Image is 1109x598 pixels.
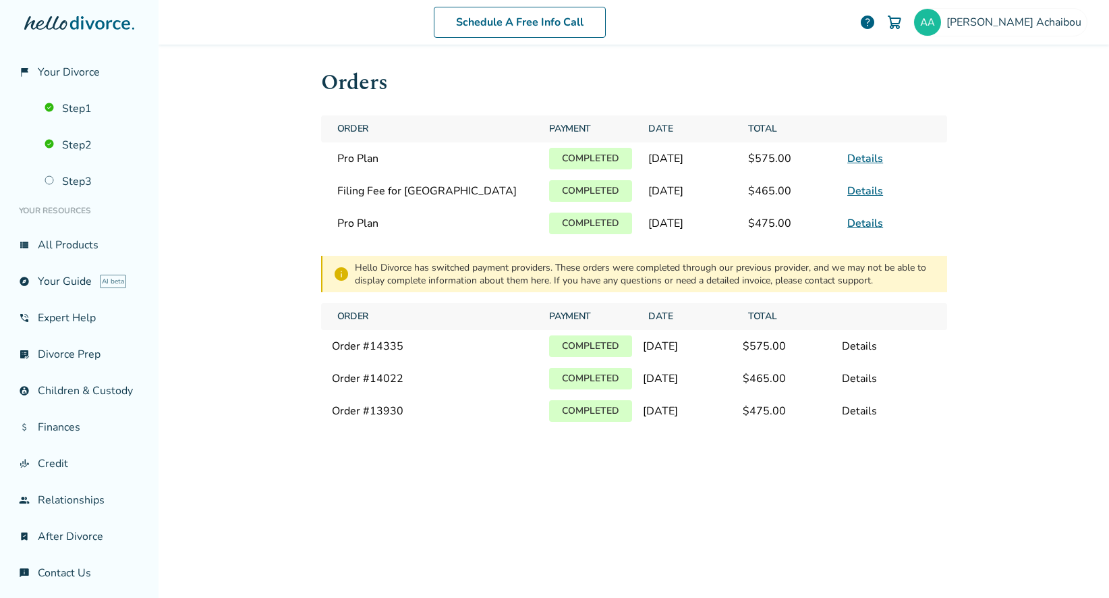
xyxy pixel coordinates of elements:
[36,93,148,124] a: Step1
[19,276,30,287] span: explore
[11,266,148,297] a: exploreYour GuideAI beta
[743,146,836,171] span: $575.00
[19,568,30,578] span: chat_info
[19,312,30,323] span: phone_in_talk
[549,180,632,202] p: Completed
[643,371,737,386] div: [DATE]
[643,211,737,236] span: [DATE]
[842,371,936,386] div: Details
[549,148,632,169] p: Completed
[19,240,30,250] span: view_list
[643,404,737,418] div: [DATE]
[434,7,606,38] a: Schedule A Free Info Call
[842,339,936,354] div: Details
[11,229,148,261] a: view_listAll Products
[332,371,539,386] div: Order # 14022
[743,178,836,204] span: $465.00
[549,400,632,422] p: Completed
[842,404,936,418] div: Details
[332,339,539,354] div: Order # 14335
[100,275,126,288] span: AI beta
[743,404,836,418] div: $ 475.00
[847,151,883,166] a: Details
[743,371,836,386] div: $ 465.00
[544,115,637,142] span: Payment
[11,521,148,552] a: bookmark_checkAfter Divorce
[355,261,936,287] div: Hello Divorce has switched payment providers. These orders were completed through our previous pr...
[19,385,30,396] span: account_child
[643,146,737,171] span: [DATE]
[19,422,30,433] span: attach_money
[337,216,534,231] span: Pro Plan
[337,151,534,166] span: Pro Plan
[36,130,148,161] a: Step2
[332,303,539,330] span: Order
[11,412,148,443] a: attach_moneyFinances
[643,339,737,354] div: [DATE]
[36,166,148,197] a: Step3
[643,115,737,142] span: Date
[11,375,148,406] a: account_childChildren & Custody
[914,9,941,36] img: amy.ennis@gmail.com
[11,197,148,224] li: Your Resources
[38,65,100,80] span: Your Divorce
[544,303,637,330] span: Payment
[743,339,836,354] div: $ 575.00
[859,14,876,30] a: help
[11,485,148,516] a: groupRelationships
[321,66,947,99] h1: Orders
[19,458,30,469] span: finance_mode
[19,531,30,542] span: bookmark_check
[743,115,836,142] span: Total
[11,339,148,370] a: list_alt_checkDivorce Prep
[332,404,539,418] div: Order # 13930
[332,115,539,142] span: Order
[643,303,737,330] span: Date
[11,558,148,589] a: chat_infoContact Us
[19,67,30,78] span: flag_2
[11,448,148,479] a: finance_modeCredit
[549,335,632,357] p: Completed
[847,216,883,231] a: Details
[743,211,836,236] span: $475.00
[549,213,632,234] p: Completed
[11,302,148,333] a: phone_in_talkExpert Help
[1042,533,1109,598] iframe: Chat Widget
[19,349,30,360] span: list_alt_check
[847,184,883,198] a: Details
[333,266,349,282] span: info
[549,368,632,389] p: Completed
[11,57,148,88] a: flag_2Your Divorce
[19,495,30,506] span: group
[337,184,534,198] span: Filing Fee for [GEOGRAPHIC_DATA]
[643,178,737,204] span: [DATE]
[743,303,836,330] span: Total
[886,14,903,30] img: Cart
[946,15,1087,30] span: [PERSON_NAME] Achaibou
